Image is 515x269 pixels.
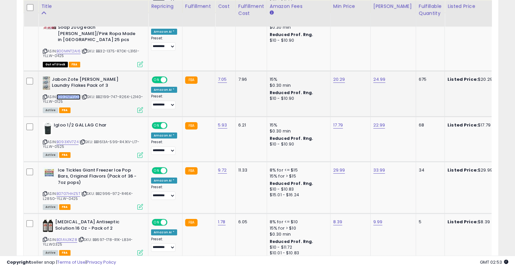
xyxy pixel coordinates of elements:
[43,122,143,157] div: ASIN:
[166,220,177,225] span: OFF
[166,168,177,173] span: OFF
[185,122,198,129] small: FBA
[57,259,86,265] a: Terms of Use
[7,259,116,266] div: seller snap | |
[59,152,71,158] span: FBA
[43,76,50,90] img: 51k9-b+dqwS._SL40_.jpg
[151,36,177,51] div: Preset:
[447,219,503,225] div: $8.39
[87,259,116,265] a: Privacy Policy
[43,122,52,136] img: 3163cGJ6IcS._SL40_.jpg
[151,132,177,139] div: Amazon AI *
[270,3,328,10] div: Amazon Fees
[55,219,136,233] b: [MEDICAL_DATA] Antiseptic Solution 16 Oz - Pack of 2
[270,32,313,37] b: Reduced Prof. Rng.
[59,204,71,210] span: FBA
[151,185,177,200] div: Preset:
[43,62,68,67] span: All listings that are currently out of stock and unavailable for purchase on Amazon
[166,122,177,128] span: OFF
[447,3,505,10] div: Listed Price
[185,3,212,10] div: Fulfillment
[52,76,133,90] b: Jabon Zote [PERSON_NAME] Laundry Flakes Pack of 3
[43,139,139,149] span: | SKU: BB1613A-599-R4.1KV-L17-YLLW-0525
[151,87,177,93] div: Amazon AI *
[56,94,81,100] a: B092NPYLQ3
[270,239,313,244] b: Reduced Prof. Rng.
[43,48,139,58] span: | SKU: BB32-1375-R70K-L3161-YLLW-0425
[218,76,227,83] a: 7.05
[270,38,325,43] div: $10 - $10.90
[270,142,325,147] div: $10 - $10.90
[419,167,439,173] div: 34
[373,167,385,174] a: 33.99
[43,94,143,104] span: | SKU: BB2199-747-R26K-L2140-YLLW-0125
[419,3,442,17] div: Fulfillable Quantity
[56,48,81,54] a: B00MNT2AI6
[185,167,198,175] small: FBA
[152,122,161,128] span: ON
[270,128,325,134] div: $0.30 min
[238,219,262,225] div: 6.05
[238,3,264,17] div: Fulfillment Cost
[43,191,133,201] span: | SKU: BB2996-972-R46K-L2850-YLLW-0425
[447,167,503,173] div: $29.99
[447,167,478,173] b: Listed Price:
[270,245,325,250] div: $10 - $11.72
[43,204,58,210] span: All listings currently available for purchase on Amazon
[151,229,177,235] div: Amazon AI *
[43,18,143,66] div: ASIN:
[58,167,139,188] b: Ice Tickles Giant Freezer Ice Pop Bars, Original Flavors (Pack of 36 - 7oz pops)
[151,3,179,10] div: Repricing
[59,107,71,113] span: FBA
[333,122,343,128] a: 17.79
[333,219,343,225] a: 8.39
[270,24,325,30] div: $0.30 min
[373,76,386,83] a: 24.99
[238,76,262,82] div: 7.96
[373,219,383,225] a: 9.99
[151,29,177,35] div: Amazon AI *
[447,76,503,82] div: $20.29
[270,96,325,101] div: $10 - $10.90
[270,10,274,16] small: Amazon Fees.
[185,76,198,84] small: FBA
[43,76,143,112] div: ASIN:
[218,167,227,174] a: 9.72
[43,219,143,255] div: ASIN:
[151,94,177,109] div: Preset:
[270,173,325,179] div: 15% for > $15
[58,18,139,45] b: Jabon [PERSON_NAME] Laundry Soap 200g each [PERSON_NAME]/Pink Ropa Made in [GEOGRAPHIC_DATA] 25 pcs
[152,168,161,173] span: ON
[373,122,385,128] a: 22.99
[270,122,325,128] div: 15%
[185,219,198,226] small: FBA
[43,152,58,158] span: All listings currently available for purchase on Amazon
[151,140,177,155] div: Preset:
[238,167,262,173] div: 11.33
[419,76,439,82] div: 675
[43,107,58,113] span: All listings currently available for purchase on Amazon
[270,136,313,141] b: Reduced Prof. Rng.
[238,122,262,128] div: 6.21
[447,122,478,128] b: Listed Price:
[480,259,508,265] span: 2025-09-13 02:53 GMT
[43,167,56,177] img: 51mdD5795fL._SL40_.jpg
[447,76,478,82] b: Listed Price:
[152,77,161,82] span: ON
[151,178,177,184] div: Amazon AI *
[333,167,345,174] a: 29.99
[333,76,345,83] a: 20.29
[270,192,325,198] div: $15.01 - $16.24
[56,139,79,145] a: B093X1V7Z4
[43,219,53,232] img: 41suOFSU-+L._SL40_.jpg
[270,181,313,186] b: Reduced Prof. Rng.
[218,219,226,225] a: 1.78
[166,77,177,82] span: OFF
[152,220,161,225] span: ON
[270,82,325,88] div: $0.30 min
[373,3,413,10] div: [PERSON_NAME]
[56,191,80,197] a: B07G7HHZ5T
[447,219,478,225] b: Listed Price:
[270,225,325,231] div: 15% for > $10
[151,237,177,252] div: Preset:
